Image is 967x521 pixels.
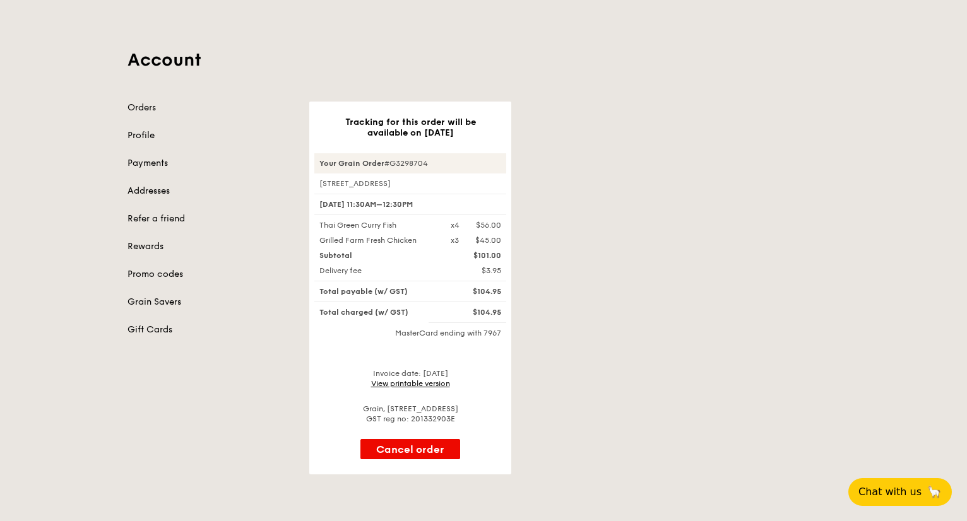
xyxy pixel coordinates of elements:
[314,328,506,338] div: MasterCard ending with 7967
[451,235,459,245] div: x3
[312,250,443,260] div: Subtotal
[443,266,509,276] div: $3.95
[475,235,501,245] div: $45.00
[312,307,443,317] div: Total charged (w/ GST)
[128,49,839,71] h1: Account
[314,368,506,389] div: Invoice date: [DATE]
[128,296,294,308] a: Grain Savers
[128,102,294,114] a: Orders
[371,379,450,388] a: View printable version
[443,286,509,296] div: $104.95
[451,220,460,230] div: x4
[128,324,294,336] a: Gift Cards
[858,484,922,500] span: Chat with us
[128,129,294,142] a: Profile
[443,307,509,317] div: $104.95
[128,185,294,197] a: Addresses
[314,194,506,215] div: [DATE] 11:30AM–12:30PM
[314,179,506,189] div: [STREET_ADDRESS]
[319,287,408,296] span: Total payable (w/ GST)
[476,220,501,230] div: $56.00
[360,439,460,459] button: Cancel order
[312,220,443,230] div: Thai Green Curry Fish
[128,240,294,253] a: Rewards
[314,153,506,173] div: #G3298704
[927,484,942,500] span: 🦙
[312,266,443,276] div: Delivery fee
[314,404,506,424] div: Grain, [STREET_ADDRESS] GST reg no: 201332903E
[128,157,294,170] a: Payments
[848,478,952,506] button: Chat with us🦙
[128,268,294,281] a: Promo codes
[319,159,384,168] strong: Your Grain Order
[128,213,294,225] a: Refer a friend
[329,117,491,138] h3: Tracking for this order will be available on [DATE]
[312,235,443,245] div: Grilled Farm Fresh Chicken
[443,250,509,260] div: $101.00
